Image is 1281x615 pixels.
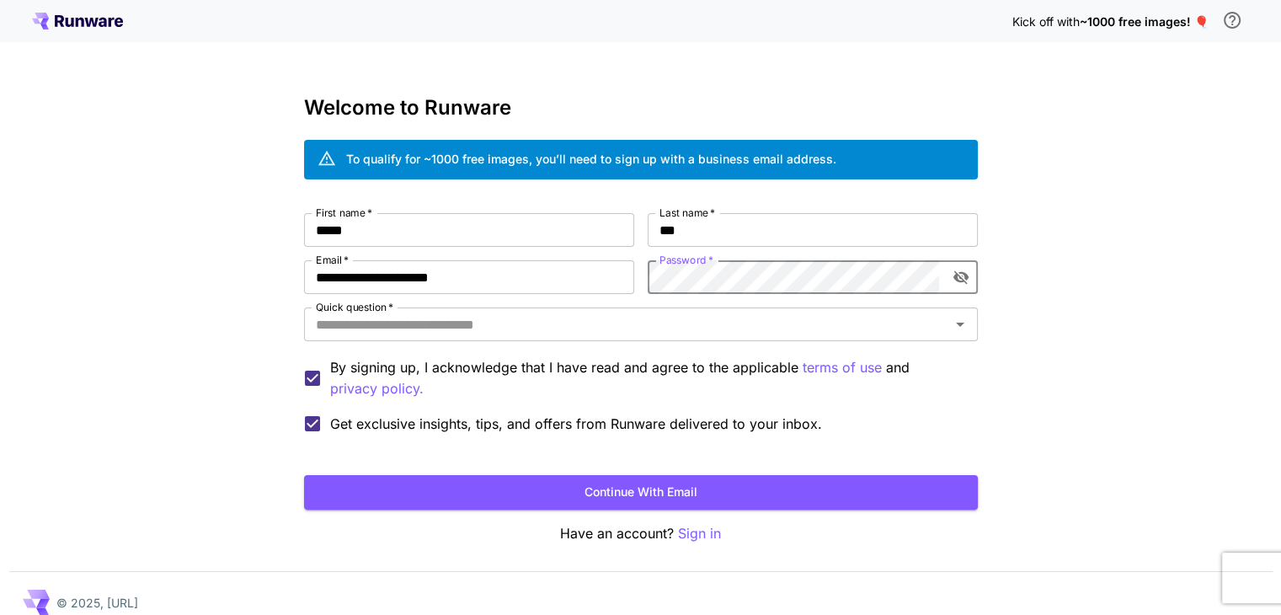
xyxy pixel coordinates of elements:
[304,475,978,510] button: Continue with email
[1012,14,1080,29] span: Kick off with
[316,206,372,220] label: First name
[803,357,882,378] button: By signing up, I acknowledge that I have read and agree to the applicable and privacy policy.
[346,150,836,168] div: To qualify for ~1000 free images, you’ll need to sign up with a business email address.
[1080,14,1209,29] span: ~1000 free images! 🎈
[56,594,138,612] p: © 2025, [URL]
[304,523,978,544] p: Have an account?
[948,313,972,336] button: Open
[316,253,349,267] label: Email
[659,206,715,220] label: Last name
[330,357,964,399] p: By signing up, I acknowledge that I have read and agree to the applicable and
[946,262,976,292] button: toggle password visibility
[330,378,424,399] button: By signing up, I acknowledge that I have read and agree to the applicable terms of use and
[316,300,393,314] label: Quick question
[678,523,721,544] button: Sign in
[304,96,978,120] h3: Welcome to Runware
[1215,3,1249,37] button: In order to qualify for free credit, you need to sign up with a business email address and click ...
[803,357,882,378] p: terms of use
[659,253,713,267] label: Password
[330,414,822,434] span: Get exclusive insights, tips, and offers from Runware delivered to your inbox.
[330,378,424,399] p: privacy policy.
